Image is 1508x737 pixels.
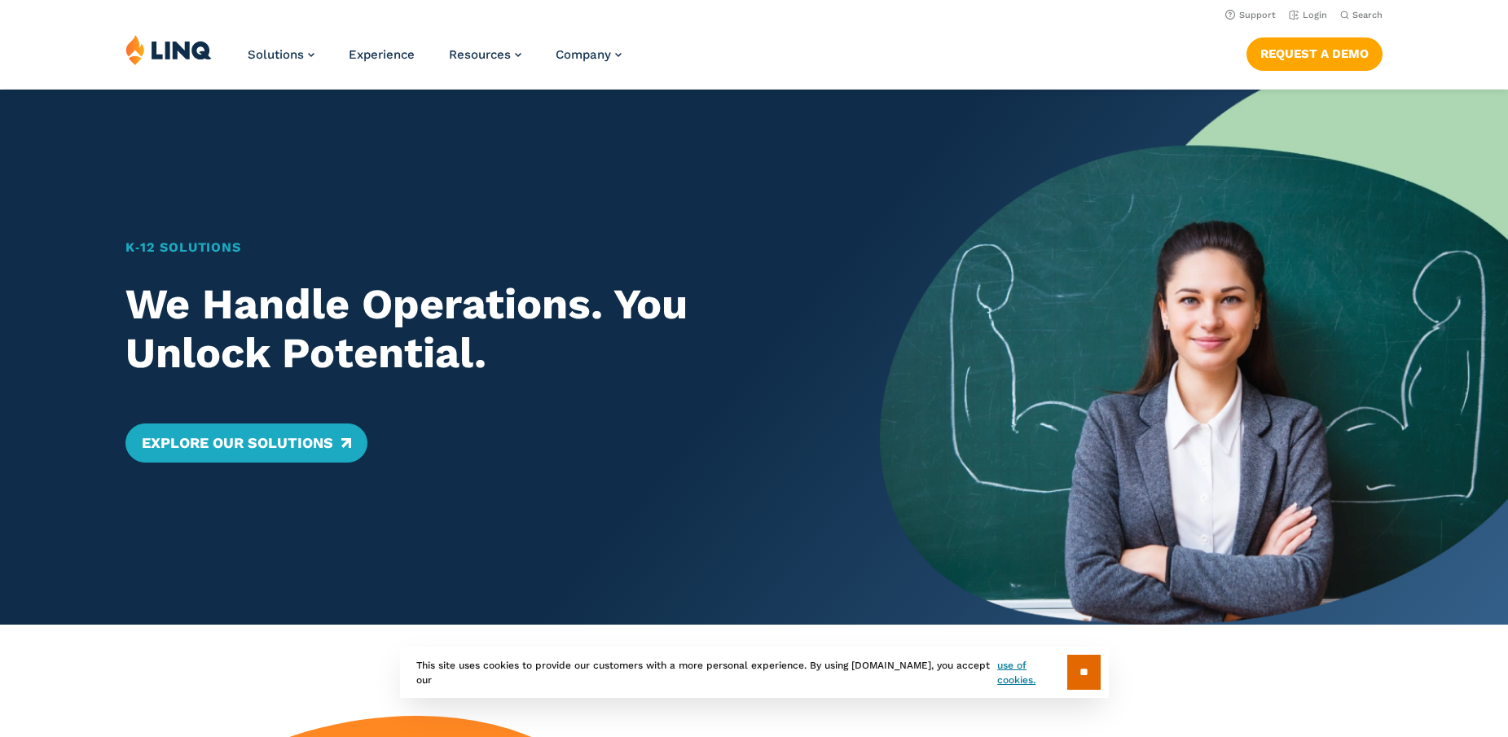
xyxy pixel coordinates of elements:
[349,47,415,62] a: Experience
[449,47,521,62] a: Resources
[997,658,1066,687] a: use of cookies.
[1246,34,1383,70] nav: Button Navigation
[1225,10,1276,20] a: Support
[880,90,1508,625] img: Home Banner
[125,280,818,378] h2: We Handle Operations. You Unlock Potential.
[248,47,304,62] span: Solutions
[1352,10,1383,20] span: Search
[449,47,511,62] span: Resources
[125,34,212,65] img: LINQ | K‑12 Software
[400,647,1109,698] div: This site uses cookies to provide our customers with a more personal experience. By using [DOMAIN...
[248,34,622,88] nav: Primary Navigation
[1340,9,1383,21] button: Open Search Bar
[248,47,314,62] a: Solutions
[1246,37,1383,70] a: Request a Demo
[125,423,367,463] a: Explore Our Solutions
[1289,10,1327,20] a: Login
[125,238,818,257] h1: K‑12 Solutions
[556,47,622,62] a: Company
[556,47,611,62] span: Company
